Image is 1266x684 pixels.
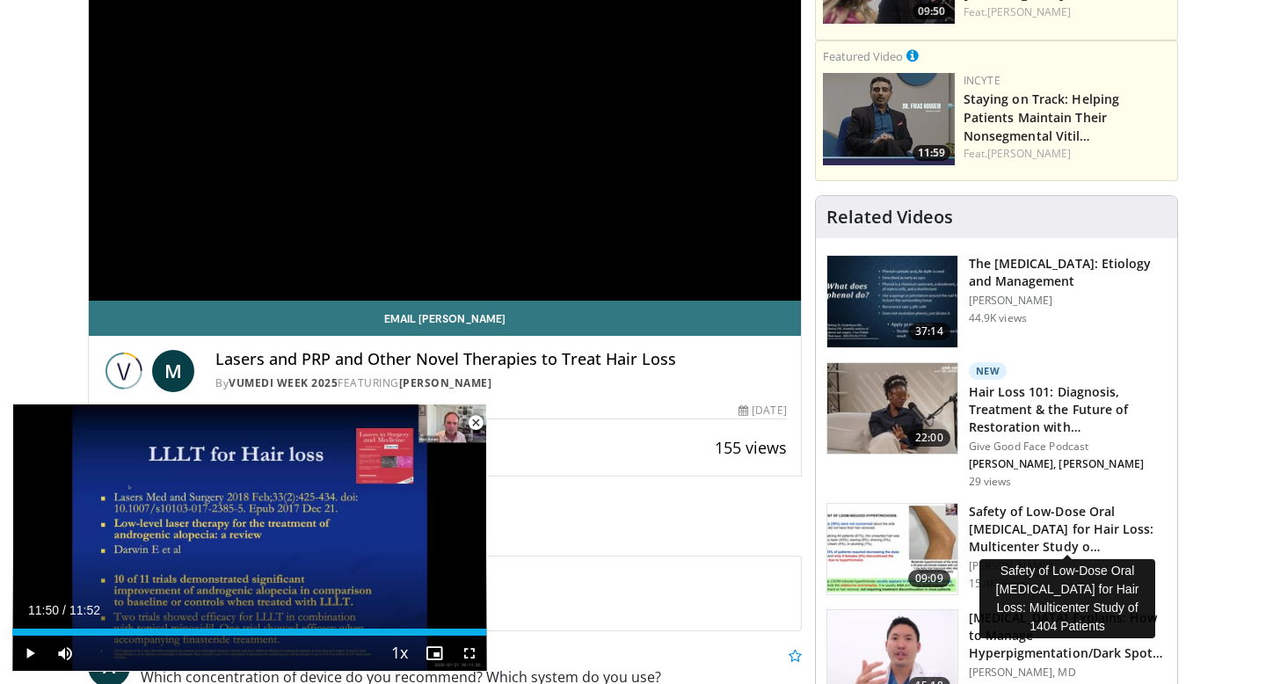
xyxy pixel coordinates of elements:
[399,375,492,390] a: [PERSON_NAME]
[969,609,1167,662] h3: [MEDICAL_DATA] Explains: How to Manage Hyperpigmentation/Dark Spots o…
[215,375,787,391] div: By FEATURING
[12,629,487,636] div: Progress Bar
[215,350,787,369] h4: Lasers and PRP and Other Novel Therapies to Treat Hair Loss
[826,255,1167,348] a: 37:14 The [MEDICAL_DATA]: Etiology and Management [PERSON_NAME] 44.9K views
[417,636,452,671] button: Enable picture-in-picture mode
[89,301,801,336] a: Email [PERSON_NAME]
[229,375,338,390] a: Vumedi Week 2025
[823,73,955,165] a: 11:59
[969,503,1167,556] h3: Safety of Low-Dose Oral [MEDICAL_DATA] for Hair Loss: Multicenter Study o…
[987,4,1071,19] a: [PERSON_NAME]
[827,363,957,455] img: 823268b6-bc03-4188-ae60-9bdbfe394016.150x105_q85_crop-smart_upscale.jpg
[12,404,487,672] video-js: Video Player
[969,666,1167,680] p: [PERSON_NAME], MD
[969,577,1027,591] p: 15.4K views
[827,504,957,595] img: 83a686ce-4f43-4faf-a3e0-1f3ad054bd57.150x105_q85_crop-smart_upscale.jpg
[964,146,1170,162] div: Feat.
[913,145,950,161] span: 11:59
[908,570,950,587] span: 09:09
[969,440,1167,454] p: Give Good Face Podcast
[969,457,1167,471] p: [PERSON_NAME], [PERSON_NAME]
[458,404,493,441] button: Close
[979,559,1155,638] div: Safety of Low-Dose Oral [MEDICAL_DATA] for Hair Loss: Multicenter Study of 1404 Patients
[964,91,1120,144] a: Staying on Track: Helping Patients Maintain Their Nonsegmental Vitil…
[908,323,950,340] span: 37:14
[827,256,957,347] img: c5af237d-e68a-4dd3-8521-77b3daf9ece4.150x105_q85_crop-smart_upscale.jpg
[969,294,1167,308] p: [PERSON_NAME]
[826,503,1167,596] a: 09:09 Safety of Low-Dose Oral [MEDICAL_DATA] for Hair Loss: Multicenter Study o… [PERSON_NAME] 15...
[152,350,194,392] a: M
[969,383,1167,436] h3: Hair Loss 101: Diagnosis, Treatment & the Future of Restoration with…
[738,403,786,418] div: [DATE]
[969,475,1012,489] p: 29 views
[715,437,787,458] span: 155 views
[826,362,1167,489] a: 22:00 New Hair Loss 101: Diagnosis, Treatment & the Future of Restoration with… Give Good Face Po...
[382,636,417,671] button: Playback Rate
[12,636,47,671] button: Play
[969,362,1008,380] p: New
[913,4,950,19] span: 09:50
[62,603,66,617] span: /
[969,559,1167,573] p: [PERSON_NAME]
[826,207,953,228] h4: Related Videos
[964,4,1170,20] div: Feat.
[28,603,59,617] span: 11:50
[69,603,100,617] span: 11:52
[987,146,1071,161] a: [PERSON_NAME]
[969,255,1167,290] h3: The [MEDICAL_DATA]: Etiology and Management
[47,636,83,671] button: Mute
[964,73,1000,88] a: Incyte
[823,73,955,165] img: fe0751a3-754b-4fa7-bfe3-852521745b57.png.150x105_q85_crop-smart_upscale.jpg
[969,311,1027,325] p: 44.9K views
[823,48,903,64] small: Featured Video
[452,636,487,671] button: Fullscreen
[908,429,950,447] span: 22:00
[103,350,145,392] img: Vumedi Week 2025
